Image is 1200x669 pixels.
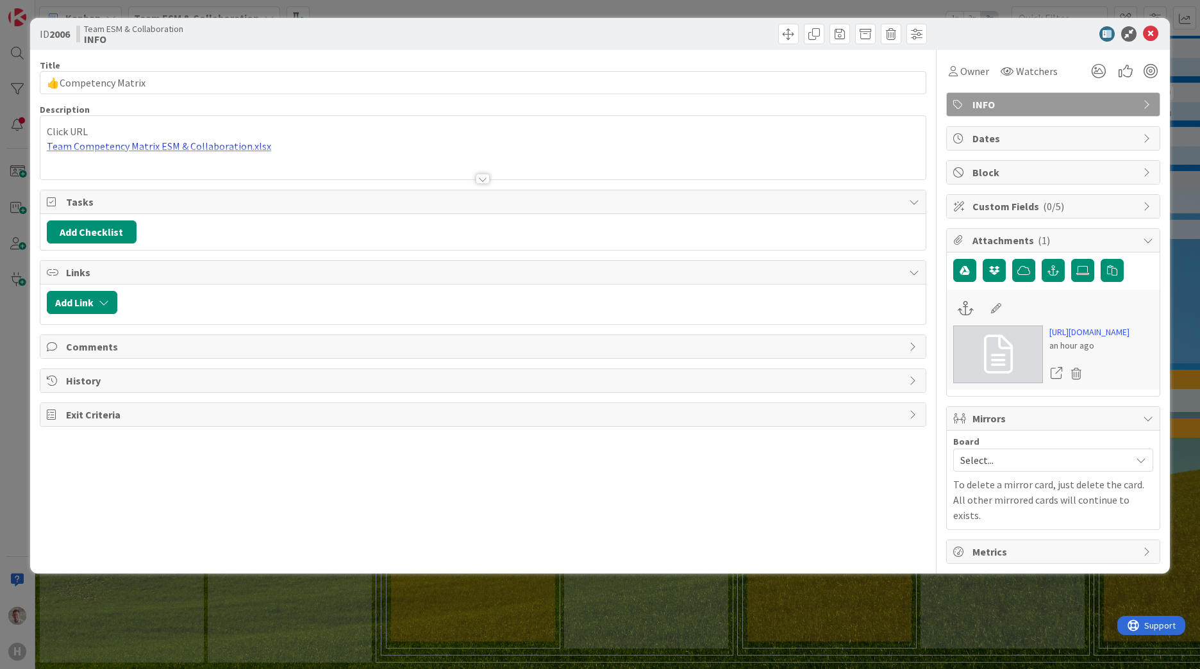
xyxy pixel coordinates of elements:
span: Select... [960,451,1124,469]
span: ID [40,26,70,42]
span: Description [40,104,90,115]
span: Comments [66,339,903,354]
a: [URL][DOMAIN_NAME] [1049,326,1129,339]
span: Block [972,165,1137,180]
button: Add Checklist [47,220,137,244]
span: Support [27,2,58,17]
b: INFO [84,34,183,44]
button: Add Link [47,291,117,314]
span: INFO [972,97,1137,112]
span: Mirrors [972,411,1137,426]
a: Open [1049,365,1063,382]
b: 2006 [49,28,70,40]
span: Tasks [66,194,903,210]
p: Click URL [47,124,919,139]
span: Metrics [972,544,1137,559]
span: Links [66,265,903,280]
span: ( 1 ) [1038,234,1050,247]
div: an hour ago [1049,339,1129,352]
label: Title [40,60,60,71]
span: Dates [972,131,1137,146]
span: Exit Criteria [66,407,903,422]
span: Watchers [1016,63,1058,79]
span: Attachments [972,233,1137,248]
span: Custom Fields [972,199,1137,214]
span: Board [953,437,979,446]
span: Owner [960,63,989,79]
input: type card name here... [40,71,926,94]
a: Team Competency Matrix ESM & Collaboration.xlsx [47,140,271,153]
span: ( 0/5 ) [1043,200,1064,213]
p: To delete a mirror card, just delete the card. All other mirrored cards will continue to exists. [953,477,1153,523]
span: History [66,373,903,388]
span: Team ESM & Collaboration [84,24,183,34]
